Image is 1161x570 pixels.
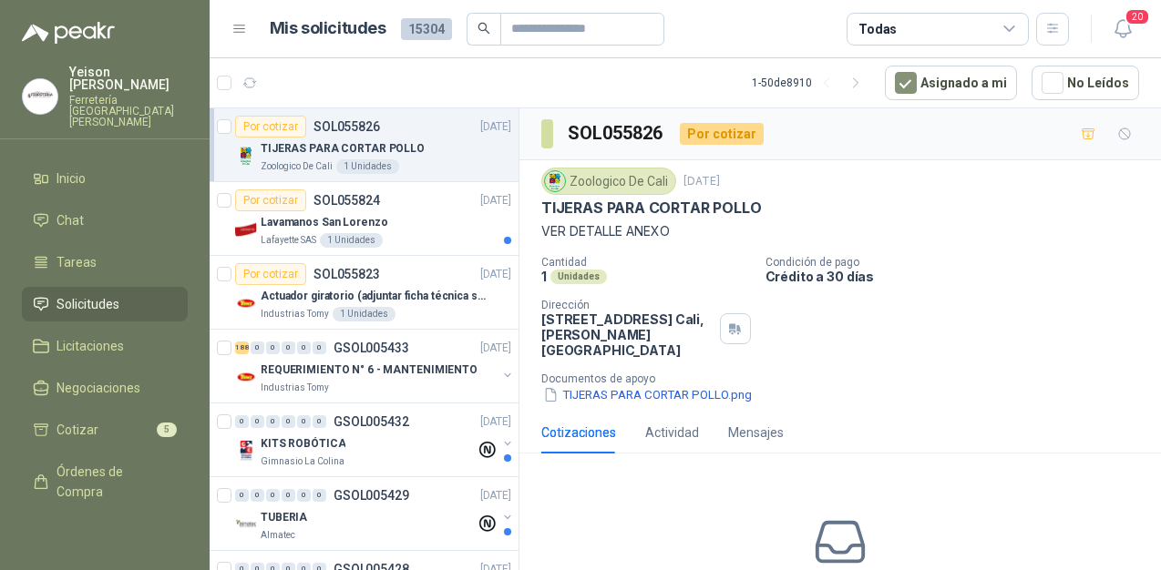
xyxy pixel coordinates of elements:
div: 0 [282,341,295,354]
img: Company Logo [235,219,257,240]
a: Chat [22,203,188,238]
p: Condición de pago [765,256,1154,269]
div: Actividad [645,422,699,443]
p: SOL055823 [313,268,380,280]
p: SOL055824 [313,194,380,207]
div: 0 [235,489,249,502]
span: Chat [57,210,84,230]
p: SOL055826 [313,120,380,133]
p: Actuador giratorio (adjuntar ficha técnica si es diferente a festo) [261,288,488,305]
p: Industrias Tomy [261,307,329,321]
div: Unidades [550,270,607,284]
div: 0 [251,415,264,428]
p: TIJERAS PARA CORTAR POLLO [541,198,762,218]
span: 15304 [401,18,452,40]
a: Tareas [22,245,188,280]
div: 0 [313,341,326,354]
p: [STREET_ADDRESS] Cali , [PERSON_NAME][GEOGRAPHIC_DATA] [541,311,713,358]
p: Industrias Tomy [261,381,329,395]
a: Cotizar5 [22,412,188,447]
a: Inicio [22,161,188,196]
div: 1 - 50 de 8910 [752,68,870,97]
img: Logo peakr [22,22,115,44]
a: Órdenes de Compra [22,454,188,509]
p: Cantidad [541,256,751,269]
p: TUBERIA [261,509,307,526]
img: Company Logo [235,292,257,314]
img: Company Logo [235,145,257,167]
div: Por cotizar [235,263,306,285]
a: 0 0 0 0 0 0 GSOL005429[DATE] Company LogoTUBERIAAlmatec [235,484,515,543]
button: No Leídos [1032,66,1139,100]
img: Company Logo [235,366,257,388]
p: TIJERAS PARA CORTAR POLLO [261,140,425,158]
a: 0 0 0 0 0 0 GSOL005432[DATE] Company LogoKITS ROBÓTICAGimnasio La Colina [235,411,515,469]
a: Por cotizarSOL055826[DATE] Company LogoTIJERAS PARA CORTAR POLLOZoologico De Cali1 Unidades [210,108,519,182]
span: 5 [157,422,177,437]
p: Yeison [PERSON_NAME] [69,66,188,91]
img: Company Logo [545,171,565,191]
div: 0 [251,341,264,354]
div: 0 [266,415,280,428]
p: [DATE] [480,340,511,357]
p: REQUERIMIENTO N° 6 - MANTENIMIENTO [261,361,478,379]
p: Gimnasio La Colina [261,454,344,469]
button: Asignado a mi [885,66,1017,100]
div: 0 [282,415,295,428]
div: 0 [266,341,280,354]
span: search [478,22,490,35]
div: Mensajes [728,422,784,443]
div: 1 Unidades [320,233,383,248]
p: [DATE] [480,118,511,136]
p: [DATE] [480,487,511,504]
div: Zoologico De Cali [541,168,676,195]
div: 0 [282,489,295,502]
div: 0 [266,489,280,502]
a: Remisiones [22,516,188,551]
p: Documentos de apoyo [541,372,1154,385]
p: VER DETALLE ANEXO [541,221,1139,241]
img: Company Logo [235,440,257,462]
h1: Mis solicitudes [270,15,386,42]
span: Negociaciones [57,378,140,398]
div: Cotizaciones [541,422,616,443]
div: 0 [251,489,264,502]
p: GSOL005432 [334,415,409,428]
p: Zoologico De Cali [261,159,333,174]
h3: SOL055826 [568,119,665,148]
div: 0 [297,415,311,428]
p: [DATE] [480,413,511,431]
div: Por cotizar [235,116,306,137]
div: Por cotizar [235,189,306,211]
p: Ferretería [GEOGRAPHIC_DATA][PERSON_NAME] [69,95,188,127]
a: Negociaciones [22,371,188,405]
div: 0 [235,415,249,428]
div: 188 [235,341,249,354]
span: Licitaciones [57,336,124,356]
p: Crédito a 30 días [765,269,1154,284]
span: Órdenes de Compra [57,462,170,502]
p: Lafayette SAS [261,233,316,248]
a: Licitaciones [22,329,188,363]
span: Cotizar [57,420,98,440]
p: [DATE] [480,192,511,209]
p: Lavamanos San Lorenzo [261,214,387,231]
div: 0 [313,415,326,428]
span: Inicio [57,168,86,188]
p: [DATE] [480,266,511,283]
button: 20 [1106,13,1139,46]
p: 1 [541,269,547,284]
p: KITS ROBÓTICA [261,435,345,453]
div: Todas [858,19,897,39]
span: Tareas [57,252,97,272]
a: Solicitudes [22,287,188,321]
span: 20 [1125,8,1150,25]
img: Company Logo [23,79,57,114]
p: [DATE] [683,173,720,190]
p: GSOL005429 [334,489,409,502]
div: 0 [297,489,311,502]
img: Company Logo [235,514,257,535]
p: Dirección [541,299,713,311]
span: Solicitudes [57,294,119,314]
span: Remisiones [57,524,124,544]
